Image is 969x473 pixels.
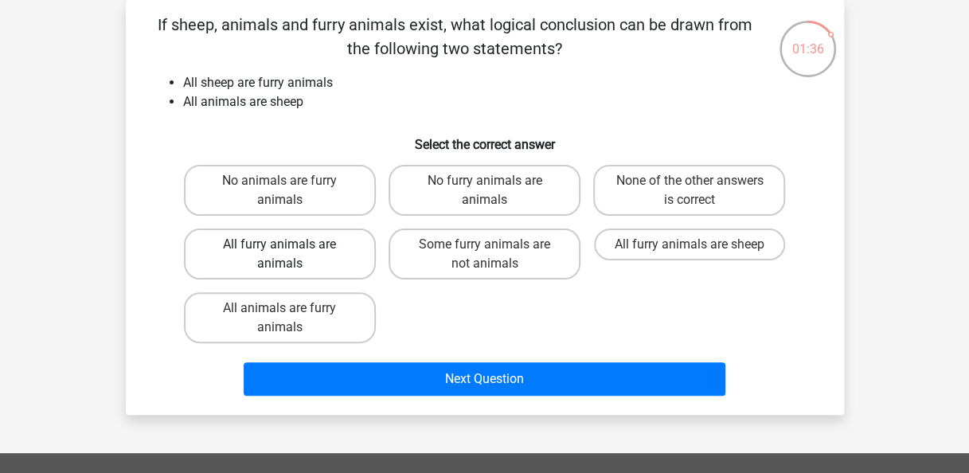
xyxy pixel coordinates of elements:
[184,292,376,343] label: All animals are furry animals
[183,92,819,111] li: All animals are sheep
[593,165,785,216] label: None of the other answers is correct
[389,229,580,279] label: Some furry animals are not animals
[151,13,759,61] p: If sheep, animals and furry animals exist, what logical conclusion can be drawn from the followin...
[184,229,376,279] label: All furry animals are animals
[389,165,580,216] label: No furry animals are animals
[778,19,838,59] div: 01:36
[244,362,725,396] button: Next Question
[594,229,785,260] label: All furry animals are sheep
[183,73,819,92] li: All sheep are furry animals
[184,165,376,216] label: No animals are furry animals
[151,124,819,152] h6: Select the correct answer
